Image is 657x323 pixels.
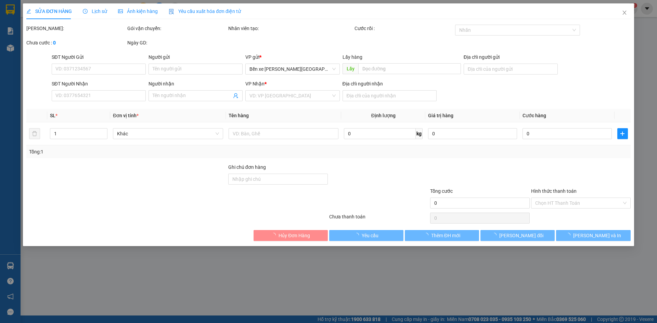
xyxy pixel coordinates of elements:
input: Dọc đường [358,63,461,74]
div: [PERSON_NAME]: [26,25,126,32]
div: Nhân viên tạo: [228,25,353,32]
span: Cước hàng [523,113,546,118]
span: clock-circle [83,9,88,14]
span: loading [492,233,500,238]
span: loading [271,233,279,238]
span: loading [424,233,431,238]
div: Địa chỉ người nhận [343,80,437,88]
input: Ghi chú đơn hàng [228,174,328,185]
button: plus [617,128,628,139]
span: edit [26,9,31,14]
button: [PERSON_NAME] và In [556,230,631,241]
button: Yêu cầu [329,230,403,241]
label: Hình thức thanh toán [531,188,577,194]
span: SL [50,113,55,118]
div: Người gửi [149,53,243,61]
span: SỬA ĐƠN HÀNG [26,9,72,14]
span: Yêu cầu [362,232,378,239]
button: [PERSON_NAME] đổi [480,230,555,241]
button: Hủy Đơn Hàng [254,230,328,241]
span: Tên hàng [229,113,249,118]
div: SĐT Người Gửi [52,53,146,61]
div: Gói vận chuyển: [127,25,227,32]
label: Ghi chú đơn hàng [228,164,266,170]
div: Chưa thanh toán [328,213,429,225]
div: Chưa cước : [26,39,126,46]
div: VP gửi [246,53,340,61]
span: Lấy [343,63,358,74]
span: [PERSON_NAME] đổi [500,232,544,239]
span: close [622,10,627,15]
span: plus [618,131,628,136]
div: Tổng: 1 [29,148,254,156]
span: loading [354,233,362,238]
span: Ảnh kiện hàng [118,9,158,14]
span: Tổng cước [430,188,453,194]
span: Lịch sử [83,9,107,14]
span: Định lượng [371,113,396,118]
span: [PERSON_NAME] và In [573,232,621,239]
span: VP Nhận [246,81,265,86]
img: icon [169,9,174,14]
span: kg [416,128,423,139]
div: Địa chỉ người gửi [464,53,558,61]
span: Thêm ĐH mới [431,232,460,239]
div: Người nhận [149,80,243,88]
b: 0 [53,40,56,45]
span: Yêu cầu xuất hóa đơn điện tử [169,9,241,14]
button: Thêm ĐH mới [405,230,479,241]
div: Ngày GD: [127,39,227,46]
input: Địa chỉ của người nhận [343,90,437,101]
span: loading [566,233,573,238]
div: SĐT Người Nhận [52,80,146,88]
span: user-add [233,93,239,98]
span: picture [118,9,123,14]
span: Hủy Đơn Hàng [279,232,310,239]
span: Khác [117,129,219,139]
span: Bến xe Quảng Ngãi [250,64,336,74]
div: Cước rồi : [355,25,454,32]
span: Lấy hàng [343,54,362,60]
span: Giá trị hàng [428,113,453,118]
button: Close [615,3,634,23]
button: delete [29,128,40,139]
input: VD: Bàn, Ghế [229,128,339,139]
span: Đơn vị tính [113,113,139,118]
input: Địa chỉ của người gửi [464,64,558,75]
